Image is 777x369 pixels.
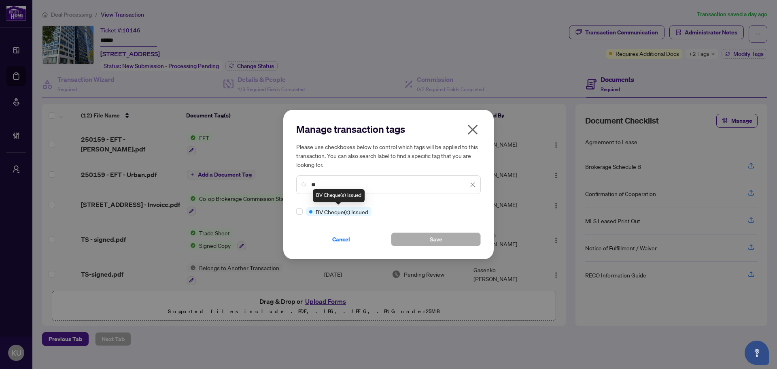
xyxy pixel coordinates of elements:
[745,341,769,365] button: Open asap
[332,233,350,246] span: Cancel
[466,123,479,136] span: close
[391,232,481,246] button: Save
[313,189,365,202] div: BV Cheque(s) Issued
[296,232,386,246] button: Cancel
[296,142,481,169] h5: Please use checkboxes below to control which tags will be applied to this transaction. You can al...
[470,182,476,188] span: close
[296,123,481,136] h2: Manage transaction tags
[316,207,368,216] span: BV Cheque(s) Issued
